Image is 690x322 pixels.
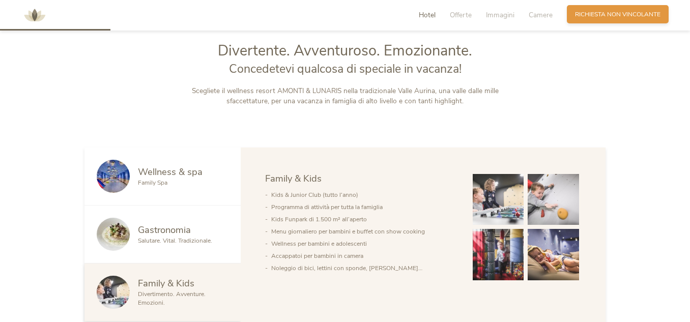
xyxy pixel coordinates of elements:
[138,179,167,187] span: Family Spa
[271,201,456,213] li: Programma di attività per tutta la famiglia
[271,225,456,238] li: Menu giornaliero per bambini e buffet con show cooking
[265,172,322,185] span: Family & Kids
[419,10,436,20] span: Hotel
[218,41,472,61] span: Divertente. Avventuroso. Emozionante.
[175,86,515,107] p: Scegliete il wellness resort AMONTI & LUNARIS nella tradizionale Valle Aurina, una valle dalle mi...
[138,223,191,236] span: Gastronomia
[271,213,456,225] li: Kids Funpark di 1.500 m² all’aperto
[138,290,206,307] span: Divertimento. Avventure. Emozioni.
[271,238,456,250] li: Wellness per bambini e adolescenti
[19,12,50,18] a: AMONTI & LUNARIS Wellnessresort
[229,61,462,77] span: Concedetevi qualcosa di speciale in vacanza!
[138,165,203,178] span: Wellness & spa
[529,10,553,20] span: Camere
[271,250,456,262] li: Accappatoi per bambini in camera
[138,277,194,289] span: Family & Kids
[486,10,514,20] span: Immagini
[138,237,212,245] span: Salutare. Vital. Tradizionale.
[271,189,456,201] li: Kids & Junior Club (tutto l‘anno)
[450,10,472,20] span: Offerte
[575,10,660,19] span: Richiesta non vincolante
[271,262,456,274] li: Noleggio di bici, lettini con sponde, [PERSON_NAME]…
